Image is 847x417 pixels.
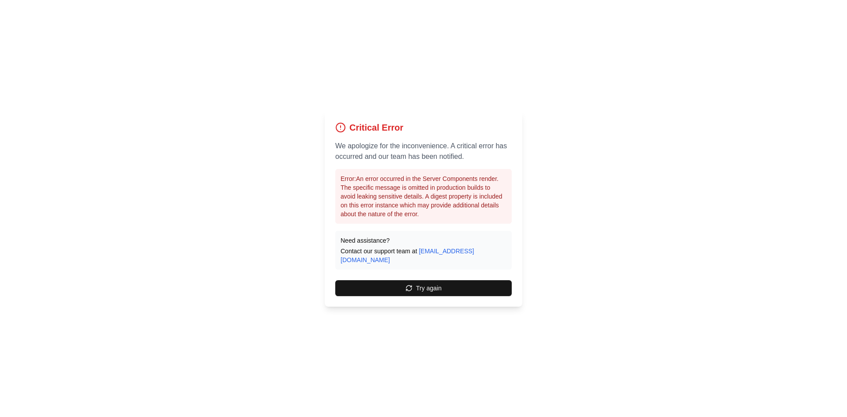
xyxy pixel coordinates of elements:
[335,141,512,162] p: We apologize for the inconvenience. A critical error has occurred and our team has been notified.
[341,247,506,264] p: Contact our support team at
[349,121,403,134] h1: Critical Error
[341,174,506,218] p: Error: An error occurred in the Server Components render. The specific message is omitted in prod...
[341,248,474,263] a: [EMAIL_ADDRESS][DOMAIN_NAME]
[341,236,506,245] p: Need assistance?
[335,280,512,296] button: Try again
